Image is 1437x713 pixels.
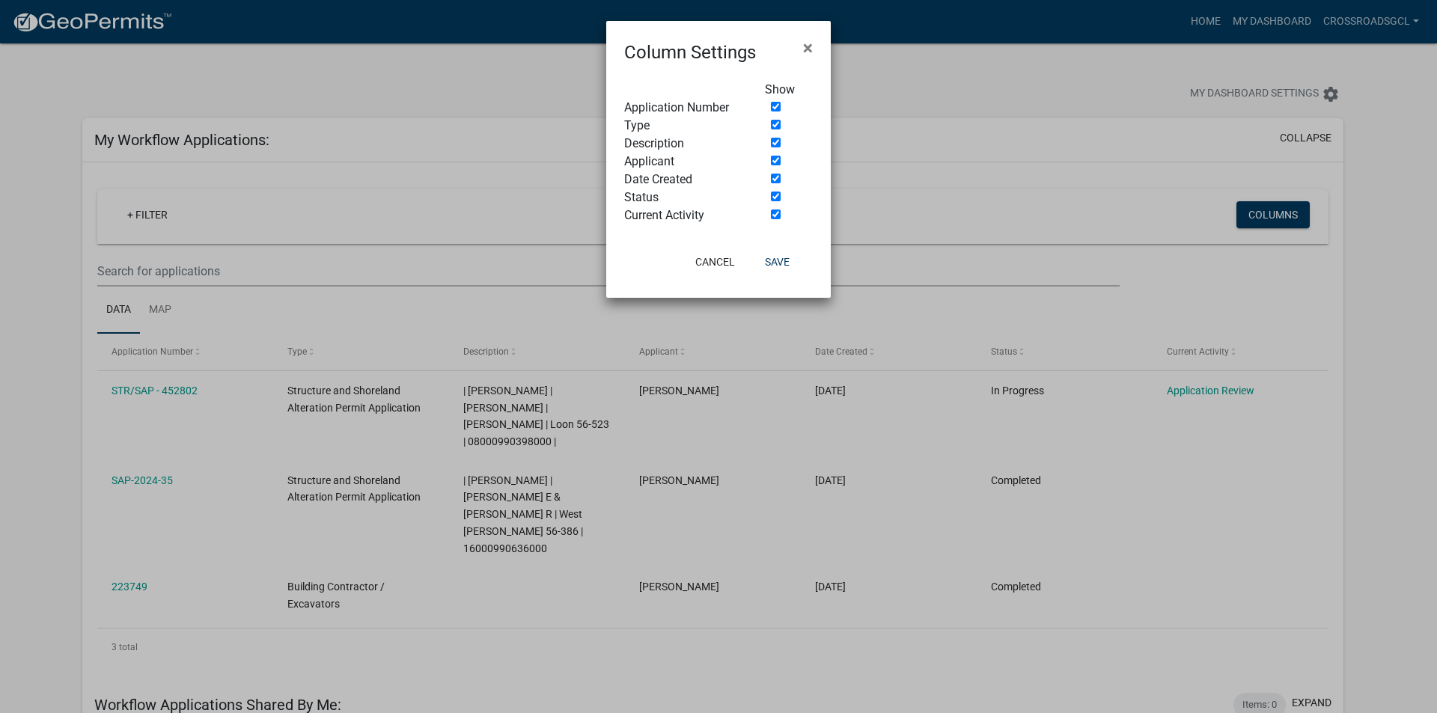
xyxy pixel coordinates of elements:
div: Show [754,81,824,99]
button: Save [753,248,802,275]
div: Date Created [613,171,754,189]
button: Cancel [683,248,747,275]
div: Application Number [613,99,754,117]
div: Description [613,135,754,153]
button: Close [791,27,825,69]
h4: Column Settings [624,39,756,66]
div: Type [613,117,754,135]
div: Applicant [613,153,754,171]
div: Current Activity [613,206,754,224]
div: Status [613,189,754,206]
span: × [803,37,813,58]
